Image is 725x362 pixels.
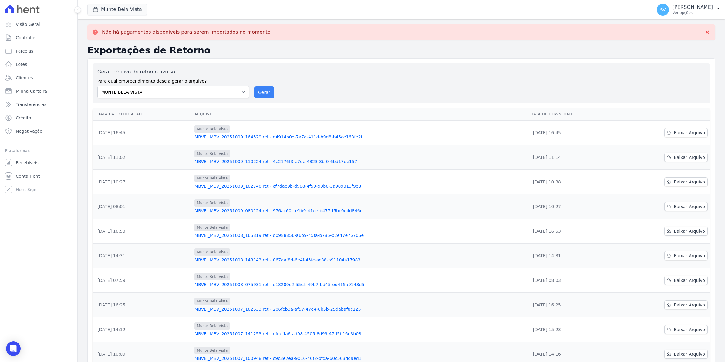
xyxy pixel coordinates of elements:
td: [DATE] 10:27 [528,194,618,219]
a: MBVEI_MBV_20251007_141253.ret - dfeeffa6-ad98-4505-8d99-47d5b16e3b08 [194,331,526,337]
a: Conta Hent [2,170,75,182]
a: Baixar Arquivo [664,128,708,137]
th: Data de Download [528,108,618,121]
a: Contratos [2,32,75,44]
a: MBVEI_MBV_20251008_143143.ret - 067daf8d-6e4f-45fc-ac38-b91104a17983 [194,257,526,263]
td: [DATE] 08:03 [528,268,618,293]
td: [DATE] 11:14 [528,145,618,170]
td: [DATE] 16:25 [93,293,192,317]
th: Arquivo [192,108,528,121]
span: Baixar Arquivo [674,130,705,136]
a: Baixar Arquivo [664,227,708,236]
td: [DATE] 10:38 [528,170,618,194]
a: Negativação [2,125,75,137]
span: Visão Geral [16,21,40,27]
span: Clientes [16,75,33,81]
span: Minha Carteira [16,88,47,94]
td: [DATE] 11:02 [93,145,192,170]
span: Munte Bela Vista [194,322,230,330]
span: Munte Bela Vista [194,347,230,354]
span: SV [660,8,666,12]
span: Baixar Arquivo [674,203,705,210]
td: [DATE] 16:53 [528,219,618,244]
span: Munte Bela Vista [194,298,230,305]
a: Lotes [2,58,75,70]
a: MBVEI_MBV_20251007_100948.ret - c9c3e7ea-9016-40f2-bfda-60c563dd9ed1 [194,355,526,361]
td: [DATE] 16:53 [93,219,192,244]
a: MBVEI_MBV_20251009_102740.ret - cf7dae9b-d988-4f59-99b6-3a909313f9e8 [194,183,526,189]
td: [DATE] 14:12 [93,317,192,342]
a: Baixar Arquivo [664,202,708,211]
span: Baixar Arquivo [674,351,705,357]
span: Munte Bela Vista [194,248,230,256]
span: Baixar Arquivo [674,302,705,308]
a: MBVEI_MBV_20251009_080124.ret - 976ac60c-e1b9-41ee-b477-f5bc0e4d846c [194,208,526,214]
a: MBVEI_MBV_20251009_164529.ret - d4914b0d-7a7d-411d-b9d8-b45ce163fe2f [194,134,526,140]
p: [PERSON_NAME] [673,4,713,10]
a: Baixar Arquivo [664,325,708,334]
td: [DATE] 10:27 [93,170,192,194]
a: Crédito [2,112,75,124]
a: Baixar Arquivo [664,350,708,359]
span: Munte Bela Vista [194,150,230,157]
a: Recebíveis [2,157,75,169]
span: Baixar Arquivo [674,253,705,259]
a: MBVEI_MBV_20251007_162533.ret - 206feb3a-af57-47e4-8b5b-25dabaf8c125 [194,306,526,312]
span: Crédito [16,115,31,121]
span: Munte Bela Vista [194,273,230,280]
a: Baixar Arquivo [664,153,708,162]
span: Conta Hent [16,173,40,179]
p: Ver opções [673,10,713,15]
a: Clientes [2,72,75,84]
td: [DATE] 07:59 [93,268,192,293]
span: Baixar Arquivo [674,326,705,333]
span: Negativação [16,128,42,134]
a: Minha Carteira [2,85,75,97]
span: Lotes [16,61,27,67]
a: Baixar Arquivo [664,300,708,309]
button: Gerar [254,86,274,98]
a: MBVEI_MBV_20251008_075931.ret - e18200c2-55c5-49b7-bd45-ed415a9143d5 [194,282,526,288]
th: Data da Exportação [93,108,192,121]
span: Recebíveis [16,160,39,166]
a: Parcelas [2,45,75,57]
span: Munte Bela Vista [194,199,230,207]
div: Open Intercom Messenger [6,341,21,356]
span: Baixar Arquivo [674,277,705,283]
a: Transferências [2,98,75,111]
td: [DATE] 14:31 [93,244,192,268]
span: Baixar Arquivo [674,154,705,160]
td: [DATE] 14:31 [528,244,618,268]
div: Plataformas [5,147,72,154]
button: Munte Bela Vista [87,4,147,15]
td: [DATE] 16:45 [528,121,618,145]
td: [DATE] 15:23 [528,317,618,342]
span: Contratos [16,35,36,41]
label: Gerar arquivo de retorno avulso [97,68,249,76]
td: [DATE] 16:25 [528,293,618,317]
p: Não há pagamentos disponíveis para serem importados no momento [102,29,271,35]
td: [DATE] 16:45 [93,121,192,145]
a: MBVEI_MBV_20251009_110224.ret - 4e2176f3-e7ee-4323-8bf0-6bd17de157ff [194,159,526,165]
button: SV [PERSON_NAME] Ver opções [652,1,725,18]
a: Baixar Arquivo [664,177,708,186]
span: Baixar Arquivo [674,228,705,234]
span: Munte Bela Vista [194,175,230,182]
span: Munte Bela Vista [194,125,230,133]
span: Munte Bela Vista [194,224,230,231]
td: [DATE] 08:01 [93,194,192,219]
a: Baixar Arquivo [664,276,708,285]
a: Baixar Arquivo [664,251,708,260]
h2: Exportações de Retorno [87,45,715,56]
label: Para qual empreendimento deseja gerar o arquivo? [97,76,249,84]
a: MBVEI_MBV_20251008_165319.ret - d0988856-a6b9-45fa-b785-b2e47e76705e [194,232,526,238]
span: Parcelas [16,48,33,54]
span: Transferências [16,101,46,108]
a: Visão Geral [2,18,75,30]
span: Baixar Arquivo [674,179,705,185]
